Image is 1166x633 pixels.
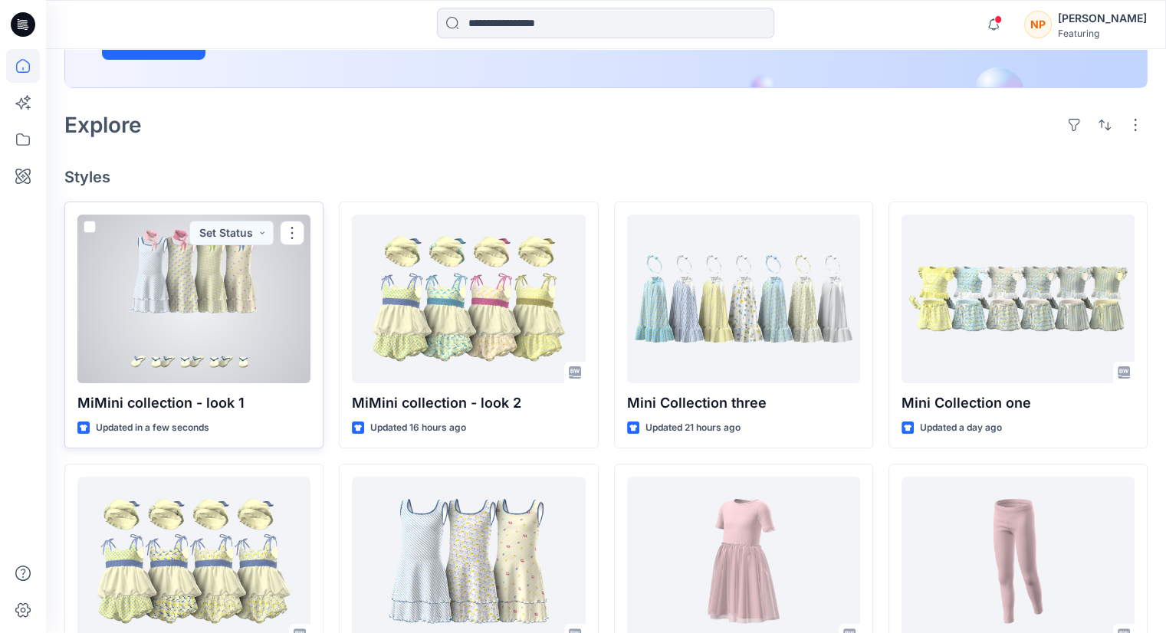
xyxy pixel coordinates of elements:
p: Updated 16 hours ago [370,420,466,436]
p: Mini Collection three [627,392,860,414]
p: Updated in a few seconds [96,420,209,436]
a: MiMini collection - look 2 [352,215,585,383]
p: Updated 21 hours ago [645,420,741,436]
p: Updated a day ago [920,420,1002,436]
h4: Styles [64,168,1148,186]
p: MiMini collection - look 2 [352,392,585,414]
div: [PERSON_NAME] [1058,9,1147,28]
p: Mini Collection one [902,392,1135,414]
a: Mini Collection one [902,215,1135,383]
a: Mini Collection three [627,215,860,383]
h2: Explore [64,113,142,137]
div: Featuring [1058,28,1147,39]
p: MiMini collection - look 1 [77,392,310,414]
div: NP [1024,11,1052,38]
a: MiMini collection - look 1 [77,215,310,383]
